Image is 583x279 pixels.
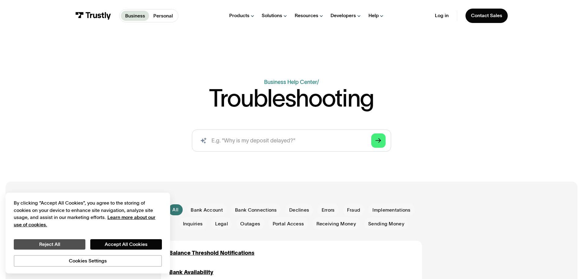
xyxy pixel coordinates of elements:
span: Declines [289,207,309,213]
button: Reject All [14,239,85,250]
div: Products [229,13,249,19]
span: Bank Connections [235,207,277,213]
a: Business [121,11,149,21]
span: Inquiries [183,221,203,227]
div: Developers [331,13,356,19]
div: By clicking “Accept All Cookies”, you agree to the storing of cookies on your device to enhance s... [14,199,162,228]
input: search [192,130,391,152]
p: Business [125,12,145,20]
div: Resources [295,13,318,19]
span: Sending Money [368,221,404,227]
span: Fraud [347,207,360,213]
span: Implementations [372,207,410,213]
form: Search [192,130,391,152]
button: Accept All Cookies [90,239,162,250]
a: Bank Availability [169,268,213,277]
span: Portal Access [273,221,304,227]
span: Errors [322,207,335,213]
div: All [172,206,178,213]
div: / [317,79,319,85]
a: Personal [149,11,177,21]
div: Solutions [262,13,282,19]
form: Email Form [161,204,422,230]
div: Cookie banner [6,193,170,273]
p: Personal [153,12,173,20]
span: Outages [240,221,260,227]
div: Contact Sales [471,13,502,19]
a: Business Help Center [264,79,317,85]
div: Privacy [14,199,162,266]
span: Legal [215,221,228,227]
span: Bank Account [191,207,222,213]
span: Receiving Money [316,221,356,227]
button: Cookies Settings [14,255,162,267]
a: Log in [435,13,449,19]
a: All [168,204,183,215]
img: Trustly Logo [75,12,111,20]
h1: Troubleshooting [209,86,374,110]
a: Contact Sales [465,9,508,23]
a: Balance Threshold Notifications [169,249,254,257]
div: Help [368,13,379,19]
